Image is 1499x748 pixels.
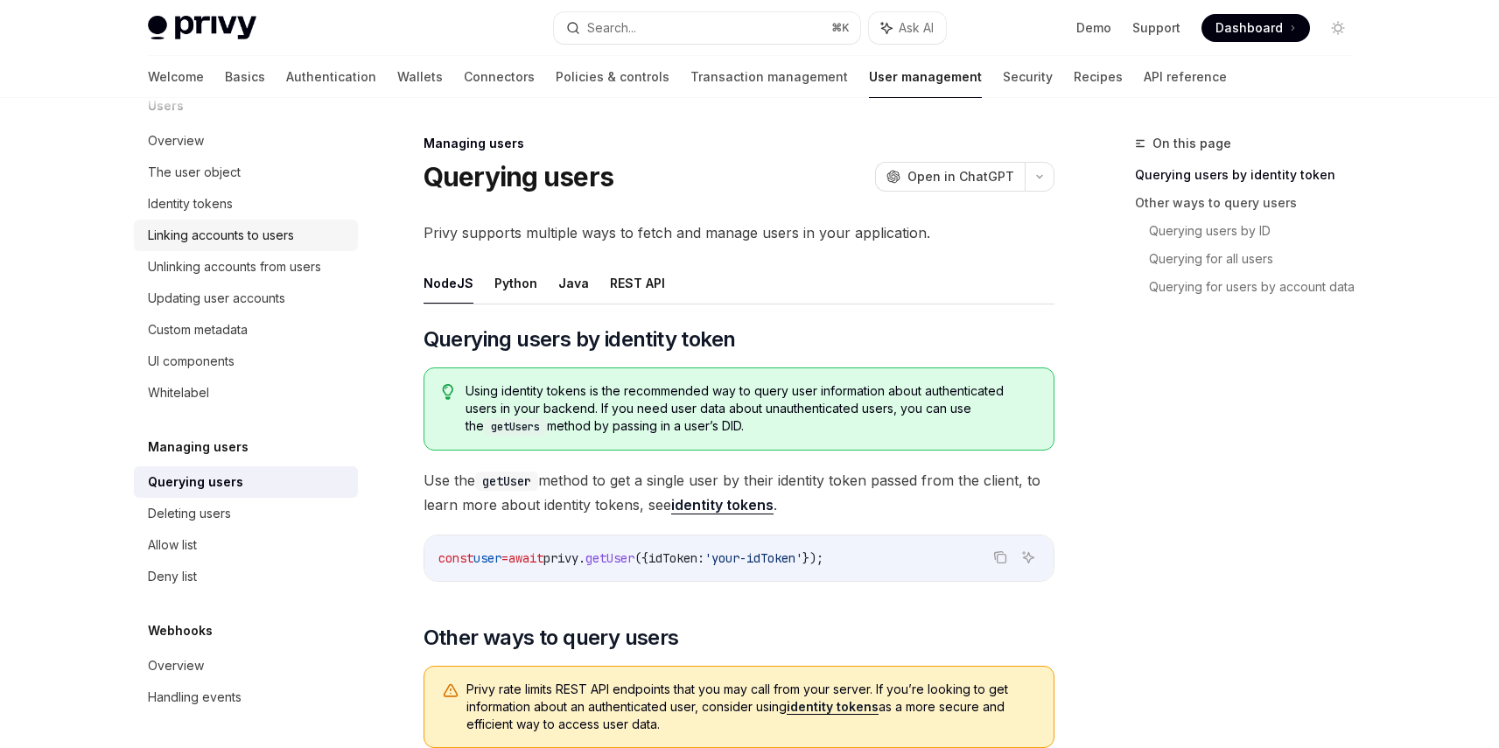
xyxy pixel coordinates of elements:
a: UI components [134,346,358,377]
div: Deny list [148,566,197,587]
a: Updating user accounts [134,283,358,314]
a: Handling events [134,682,358,713]
span: ⌘ K [831,21,850,35]
a: Security [1003,56,1053,98]
a: Demo [1076,19,1111,37]
div: The user object [148,162,241,183]
span: Use the method to get a single user by their identity token passed from the client, to learn more... [424,468,1054,517]
span: = [501,550,508,566]
span: privy [543,550,578,566]
div: Whitelabel [148,382,209,403]
h1: Querying users [424,161,614,192]
h5: Managing users [148,437,249,458]
code: getUsers [484,418,547,436]
div: Allow list [148,535,197,556]
a: API reference [1144,56,1227,98]
div: Search... [587,17,636,38]
a: Deny list [134,561,358,592]
code: getUser [475,472,538,491]
a: Wallets [397,56,443,98]
span: getUser [585,550,634,566]
button: Toggle dark mode [1324,14,1352,42]
a: Dashboard [1201,14,1310,42]
a: Identity tokens [134,188,358,220]
button: Open in ChatGPT [875,162,1025,192]
span: On this page [1152,133,1231,154]
a: Overview [134,650,358,682]
span: Privy supports multiple ways to fetch and manage users in your application. [424,220,1054,245]
div: Managing users [424,135,1054,152]
button: Ask AI [1017,546,1040,569]
a: identity tokens [671,496,774,514]
span: await [508,550,543,566]
button: NodeJS [424,262,473,304]
span: ({ [634,550,648,566]
a: Policies & controls [556,56,669,98]
h5: Webhooks [148,620,213,641]
span: user [473,550,501,566]
a: Querying users [134,466,358,498]
a: Connectors [464,56,535,98]
div: Identity tokens [148,193,233,214]
a: The user object [134,157,358,188]
svg: Tip [442,384,454,400]
span: Other ways to query users [424,624,679,652]
a: Querying users by ID [1149,217,1366,245]
a: Welcome [148,56,204,98]
a: Recipes [1074,56,1123,98]
div: Overview [148,130,204,151]
a: identity tokens [787,699,879,715]
a: Whitelabel [134,377,358,409]
a: Linking accounts to users [134,220,358,251]
span: idToken: [648,550,704,566]
span: Querying users by identity token [424,325,736,353]
span: }); [802,550,823,566]
button: Ask AI [869,12,946,44]
span: const [438,550,473,566]
a: Deleting users [134,498,358,529]
a: Authentication [286,56,376,98]
div: Deleting users [148,503,231,524]
span: Dashboard [1215,19,1283,37]
span: Using identity tokens is the recommended way to query user information about authenticated users ... [466,382,1035,436]
span: . [578,550,585,566]
button: Search...⌘K [554,12,860,44]
div: Linking accounts to users [148,225,294,246]
a: Basics [225,56,265,98]
span: Open in ChatGPT [907,168,1014,185]
a: Querying for all users [1149,245,1366,273]
a: Unlinking accounts from users [134,251,358,283]
a: Custom metadata [134,314,358,346]
a: Querying for users by account data [1149,273,1366,301]
span: Privy rate limits REST API endpoints that you may call from your server. If you’re looking to get... [466,681,1036,733]
a: Support [1132,19,1180,37]
div: UI components [148,351,235,372]
span: 'your-idToken' [704,550,802,566]
a: Overview [134,125,358,157]
a: Transaction management [690,56,848,98]
img: light logo [148,16,256,40]
div: Custom metadata [148,319,248,340]
div: Unlinking accounts from users [148,256,321,277]
svg: Warning [442,682,459,700]
a: Querying users by identity token [1135,161,1366,189]
button: REST API [610,262,665,304]
span: Ask AI [899,19,934,37]
div: Querying users [148,472,243,493]
a: Allow list [134,529,358,561]
div: Overview [148,655,204,676]
div: Updating user accounts [148,288,285,309]
button: Copy the contents from the code block [989,546,1012,569]
div: Handling events [148,687,242,708]
a: Other ways to query users [1135,189,1366,217]
a: User management [869,56,982,98]
button: Java [558,262,589,304]
button: Python [494,262,537,304]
